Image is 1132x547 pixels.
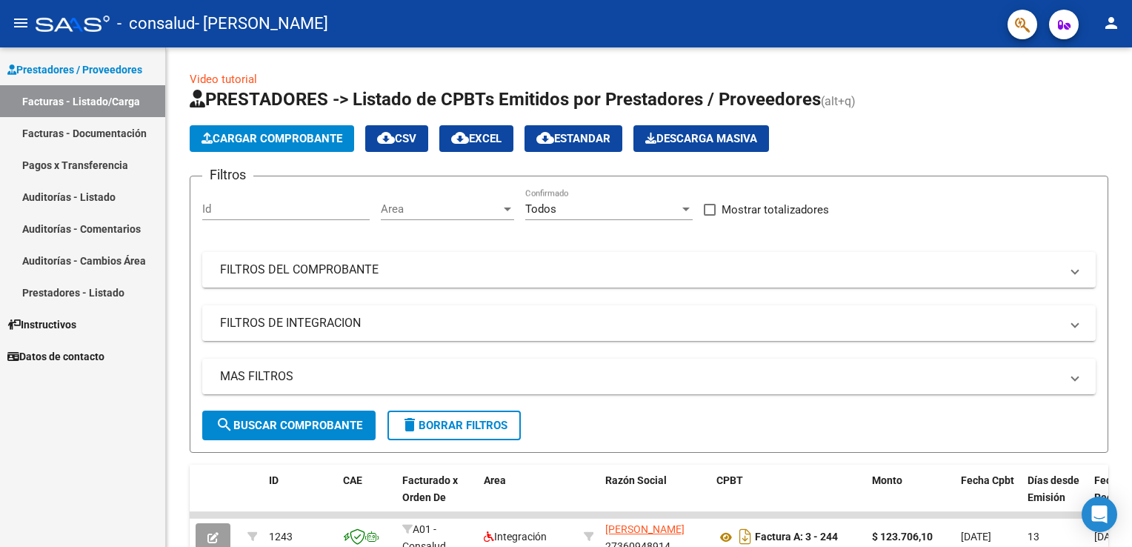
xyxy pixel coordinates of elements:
[195,7,328,40] span: - [PERSON_NAME]
[1094,531,1125,543] span: [DATE]
[202,132,342,145] span: Cargar Comprobante
[872,531,933,543] strong: $ 123.706,10
[269,474,279,486] span: ID
[377,129,395,147] mat-icon: cloud_download
[536,129,554,147] mat-icon: cloud_download
[12,14,30,32] mat-icon: menu
[7,62,142,78] span: Prestadores / Proveedores
[117,7,195,40] span: - consalud
[269,531,293,543] span: 1243
[396,465,478,530] datatable-header-cell: Facturado x Orden De
[1028,474,1079,503] span: Días desde Emisión
[365,125,428,152] button: CSV
[377,132,416,145] span: CSV
[961,531,991,543] span: [DATE]
[202,252,1096,288] mat-expansion-panel-header: FILTROS DEL COMPROBANTE
[401,419,507,432] span: Borrar Filtros
[7,316,76,333] span: Instructivos
[401,416,419,434] mat-icon: delete
[755,531,838,543] strong: Factura A: 3 - 244
[872,474,902,486] span: Monto
[343,474,362,486] span: CAE
[525,125,622,152] button: Estandar
[190,89,821,110] span: PRESTADORES -> Listado de CPBTs Emitidos por Prestadores / Proveedores
[478,465,578,530] datatable-header-cell: Area
[710,465,866,530] datatable-header-cell: CPBT
[439,125,513,152] button: EXCEL
[216,419,362,432] span: Buscar Comprobante
[202,411,376,440] button: Buscar Comprobante
[451,129,469,147] mat-icon: cloud_download
[536,132,610,145] span: Estandar
[220,368,1060,385] mat-panel-title: MAS FILTROS
[633,125,769,152] app-download-masive: Descarga masiva de comprobantes (adjuntos)
[866,465,955,530] datatable-header-cell: Monto
[402,474,458,503] span: Facturado x Orden De
[216,416,233,434] mat-icon: search
[7,348,104,365] span: Datos de contacto
[1028,531,1039,543] span: 13
[1102,14,1120,32] mat-icon: person
[955,465,1022,530] datatable-header-cell: Fecha Cpbt
[220,262,1060,278] mat-panel-title: FILTROS DEL COMPROBANTE
[451,132,502,145] span: EXCEL
[381,202,501,216] span: Area
[1022,465,1088,530] datatable-header-cell: Días desde Emisión
[202,359,1096,394] mat-expansion-panel-header: MAS FILTROS
[645,132,757,145] span: Descarga Masiva
[605,474,667,486] span: Razón Social
[484,474,506,486] span: Area
[387,411,521,440] button: Borrar Filtros
[190,125,354,152] button: Cargar Comprobante
[263,465,337,530] datatable-header-cell: ID
[220,315,1060,331] mat-panel-title: FILTROS DE INTEGRACION
[605,523,685,535] span: [PERSON_NAME]
[190,73,257,86] a: Video tutorial
[202,305,1096,341] mat-expansion-panel-header: FILTROS DE INTEGRACION
[961,474,1014,486] span: Fecha Cpbt
[202,165,253,185] h3: Filtros
[821,94,856,108] span: (alt+q)
[633,125,769,152] button: Descarga Masiva
[722,201,829,219] span: Mostrar totalizadores
[525,202,556,216] span: Todos
[599,465,710,530] datatable-header-cell: Razón Social
[716,474,743,486] span: CPBT
[484,531,547,543] span: Integración
[1082,497,1117,532] div: Open Intercom Messenger
[337,465,396,530] datatable-header-cell: CAE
